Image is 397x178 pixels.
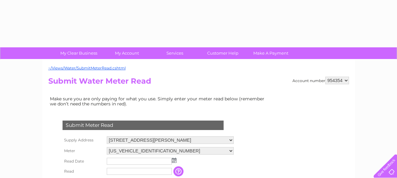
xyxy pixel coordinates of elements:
[53,47,105,59] a: My Clear Business
[61,145,105,156] th: Meter
[245,47,297,59] a: Make A Payment
[292,77,349,84] div: Account number
[48,95,269,108] td: Make sure you are only paying for what you use. Simply enter your meter read below (remember we d...
[48,77,349,89] h2: Submit Water Meter Read
[63,121,224,130] div: Submit Meter Read
[172,158,177,163] img: ...
[61,156,105,166] th: Read Date
[101,47,153,59] a: My Account
[149,47,201,59] a: Services
[61,135,105,145] th: Supply Address
[197,47,249,59] a: Customer Help
[173,166,185,176] input: Information
[48,66,126,70] a: ~/Views/Water/SubmitMeterRead.cshtml
[61,166,105,176] th: Read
